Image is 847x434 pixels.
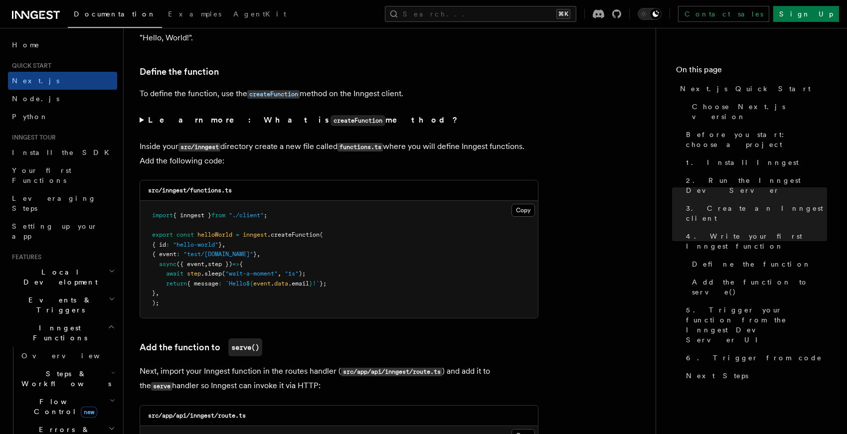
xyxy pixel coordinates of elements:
[17,369,111,389] span: Steps & Workflows
[12,222,98,240] span: Setting up your app
[341,368,442,376] code: src/app/api/inngest/route.ts
[299,270,306,277] span: );
[682,153,827,171] a: 1. Install Inngest
[176,251,180,258] span: :
[152,241,166,248] span: { id
[686,175,827,195] span: 2. Run the Inngest Dev Server
[331,115,385,126] code: createFunction
[688,255,827,273] a: Define the function
[233,10,286,18] span: AgentKit
[74,10,156,18] span: Documentation
[239,261,243,268] span: {
[156,289,159,296] span: ,
[232,261,239,268] span: =>
[208,261,232,268] span: step })
[197,231,232,238] span: helloWorld
[247,89,300,98] a: createFunction
[140,113,538,128] summary: Learn more: What iscreateFunctionmethod?
[271,280,274,287] span: .
[692,277,827,297] span: Add the function to serve()
[682,301,827,349] a: 5. Trigger your function from the Inngest Dev Server UI
[225,280,246,287] span: `Hello
[338,143,383,151] code: functions.ts
[17,365,117,393] button: Steps & Workflows
[8,144,117,161] a: Install the SDK
[173,241,218,248] span: "hello-world"
[222,270,225,277] span: (
[773,6,839,22] a: Sign Up
[222,241,225,248] span: ,
[8,72,117,90] a: Next.js
[309,280,313,287] span: }
[225,270,278,277] span: "wait-a-moment"
[8,90,117,108] a: Node.js
[8,295,109,315] span: Events & Triggers
[176,231,194,238] span: const
[159,261,176,268] span: async
[12,194,96,212] span: Leveraging Steps
[218,241,222,248] span: }
[211,212,225,219] span: from
[692,102,827,122] span: Choose Next.js version
[247,90,300,99] code: createFunction
[151,382,172,391] code: serve
[148,187,232,194] code: src/inngest/functions.ts
[204,261,208,268] span: ,
[140,140,538,168] p: Inside your directory create a new file called where you will define Inngest functions. Add the f...
[682,349,827,367] a: 6. Trigger from code
[187,270,201,277] span: step
[162,3,227,27] a: Examples
[201,270,222,277] span: .sleep
[178,143,220,151] code: src/inngest
[17,347,117,365] a: Overview
[17,397,110,417] span: Flow Control
[148,412,246,419] code: src/app/api/inngest/route.ts
[688,273,827,301] a: Add the function to serve()
[264,212,267,219] span: ;
[682,367,827,385] a: Next Steps
[166,270,183,277] span: await
[686,203,827,223] span: 3. Create an Inngest client
[8,319,117,347] button: Inngest Functions
[680,84,811,94] span: Next.js Quick Start
[682,126,827,153] a: Before you start: choose a project
[166,280,187,287] span: return
[278,270,281,277] span: ,
[152,212,173,219] span: import
[17,393,117,421] button: Flow Controlnew
[176,261,204,268] span: ({ event
[8,36,117,54] a: Home
[288,280,309,287] span: .email
[313,280,320,287] span: !`
[686,157,799,167] span: 1. Install Inngest
[148,115,460,125] strong: Learn more: What is method?
[12,113,48,121] span: Python
[8,263,117,291] button: Local Development
[152,231,173,238] span: export
[688,98,827,126] a: Choose Next.js version
[8,62,51,70] span: Quick start
[183,251,253,258] span: "test/[DOMAIN_NAME]"
[140,65,219,79] a: Define the function
[140,364,538,393] p: Next, import your Inngest function in the routes handler ( ) and add it to the handler so Inngest...
[12,166,71,184] span: Your first Functions
[8,189,117,217] a: Leveraging Steps
[8,253,41,261] span: Features
[253,251,257,258] span: }
[243,231,267,238] span: inngest
[8,267,109,287] span: Local Development
[676,64,827,80] h4: On this page
[152,289,156,296] span: }
[511,204,535,217] button: Copy
[556,9,570,19] kbd: ⌘K
[285,270,299,277] span: "1s"
[274,280,288,287] span: data
[682,227,827,255] a: 4. Write your first Inngest function
[12,95,59,103] span: Node.js
[8,323,108,343] span: Inngest Functions
[676,80,827,98] a: Next.js Quick Start
[12,40,40,50] span: Home
[682,171,827,199] a: 2. Run the Inngest Dev Server
[227,3,292,27] a: AgentKit
[320,280,327,287] span: };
